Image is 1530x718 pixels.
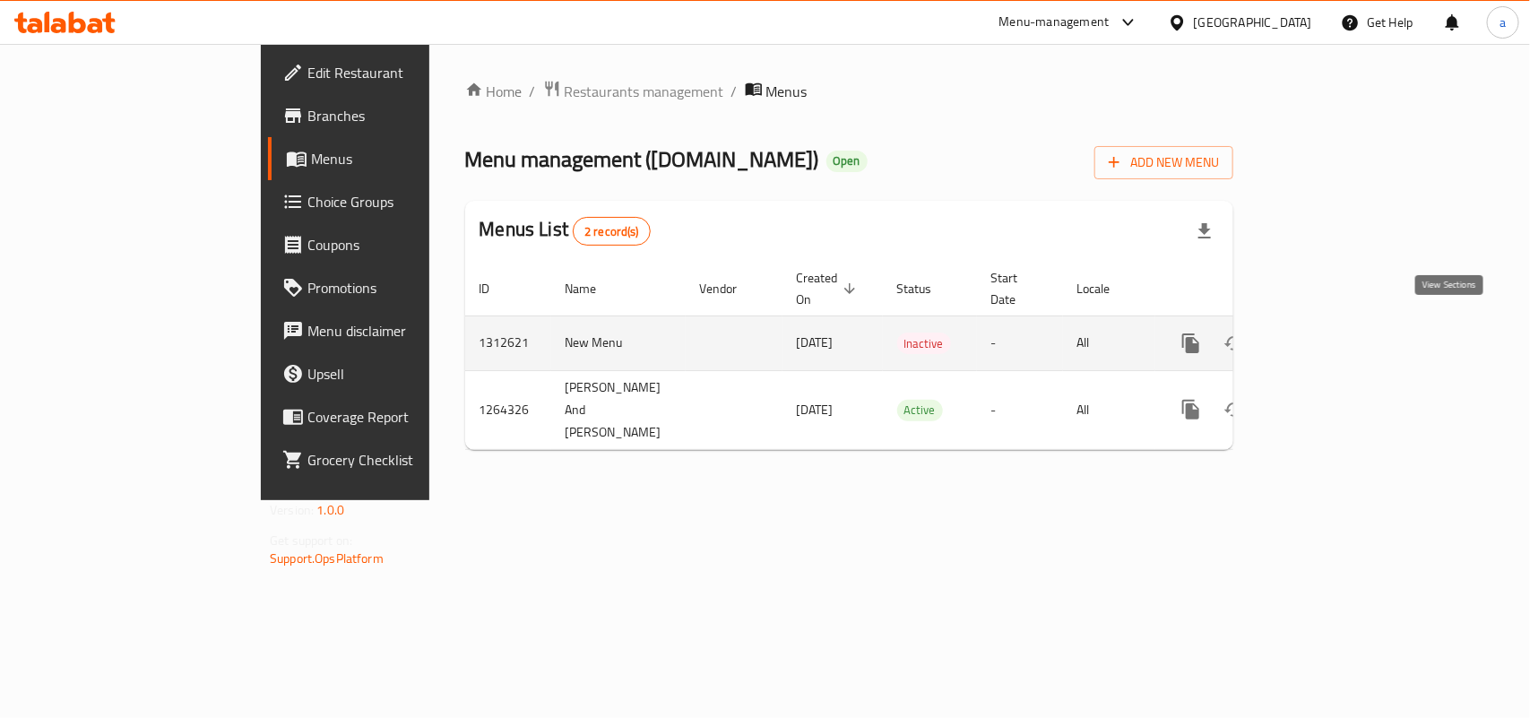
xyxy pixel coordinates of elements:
td: - [977,370,1063,449]
span: Coverage Report [307,406,502,428]
span: Menu management ( [DOMAIN_NAME] ) [465,139,819,179]
button: Change Status [1213,388,1256,431]
span: Active [897,400,943,420]
div: Export file [1183,210,1226,253]
span: [DATE] [797,331,834,354]
span: Locale [1077,278,1134,299]
th: Actions [1155,262,1356,316]
span: Choice Groups [307,191,502,212]
a: Menu disclaimer [268,309,516,352]
a: Coupons [268,223,516,266]
td: [PERSON_NAME] And [PERSON_NAME] [551,370,686,449]
span: Status [897,278,955,299]
td: New Menu [551,316,686,370]
span: Start Date [991,267,1042,310]
td: All [1063,316,1155,370]
a: Menus [268,137,516,180]
div: [GEOGRAPHIC_DATA] [1194,13,1312,32]
span: ID [480,278,514,299]
h2: Menus List [480,216,651,246]
span: Edit Restaurant [307,62,502,83]
button: Add New Menu [1094,146,1233,179]
span: Promotions [307,277,502,298]
span: Grocery Checklist [307,449,502,471]
span: Inactive [897,333,951,354]
span: Menus [311,148,502,169]
span: Restaurants management [565,81,724,102]
span: Vendor [700,278,761,299]
li: / [530,81,536,102]
span: Menus [766,81,808,102]
td: - [977,316,1063,370]
table: enhanced table [465,262,1356,450]
span: Branches [307,105,502,126]
nav: breadcrumb [465,80,1233,103]
span: Upsell [307,363,502,385]
span: Version: [270,498,314,522]
button: Change Status [1213,322,1256,365]
span: Coupons [307,234,502,255]
a: Edit Restaurant [268,51,516,94]
div: Total records count [573,217,651,246]
span: Open [826,153,868,169]
span: a [1500,13,1506,32]
button: more [1170,388,1213,431]
span: Menu disclaimer [307,320,502,342]
div: Open [826,151,868,172]
div: Menu-management [999,12,1110,33]
span: Created On [797,267,861,310]
span: 1.0.0 [316,498,344,522]
a: Upsell [268,352,516,395]
a: Restaurants management [543,80,724,103]
span: Get support on: [270,529,352,552]
li: / [731,81,738,102]
span: Add New Menu [1109,151,1219,174]
div: Active [897,400,943,421]
span: [DATE] [797,398,834,421]
a: Choice Groups [268,180,516,223]
span: Name [566,278,620,299]
a: Branches [268,94,516,137]
span: 2 record(s) [574,223,650,240]
td: All [1063,370,1155,449]
a: Promotions [268,266,516,309]
a: Support.OpsPlatform [270,547,384,570]
a: Grocery Checklist [268,438,516,481]
a: Coverage Report [268,395,516,438]
button: more [1170,322,1213,365]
